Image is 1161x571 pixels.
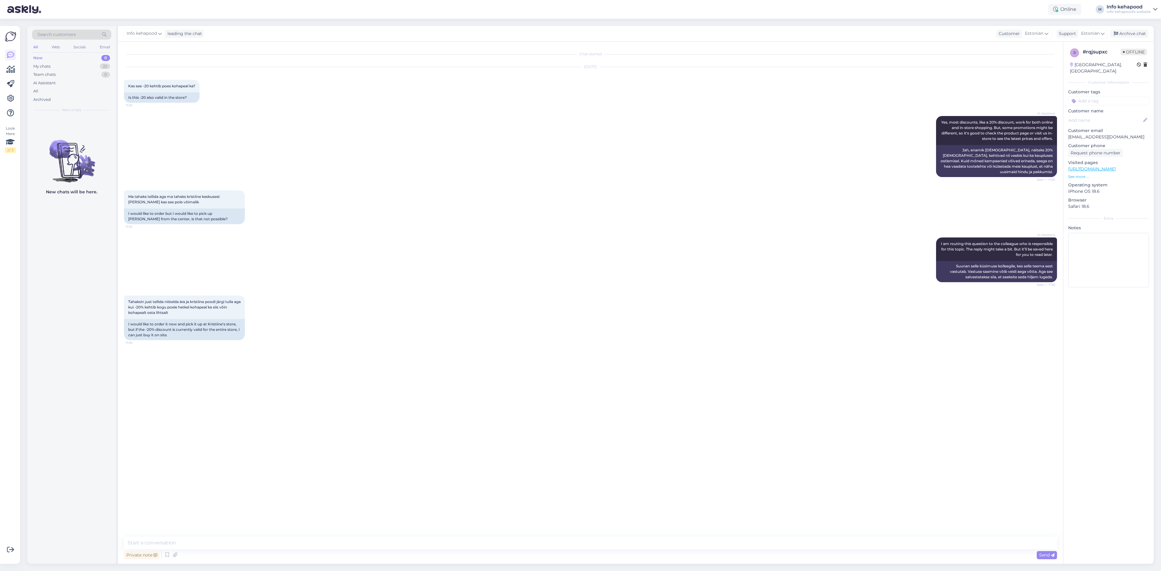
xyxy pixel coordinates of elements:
div: [GEOGRAPHIC_DATA], [GEOGRAPHIC_DATA] [1070,62,1137,74]
div: I would like to order it now and pick it up at Kristiine's store, but if the -20% discount is cur... [124,319,245,340]
span: Info kehapood [127,30,157,37]
div: Extra [1068,216,1149,221]
div: All [33,88,38,94]
p: Customer name [1068,108,1149,114]
div: I would like to order but I would like to pick up [PERSON_NAME] from the center, is that not poss... [124,208,245,224]
div: [DATE] [124,64,1057,69]
span: 11:55 [126,224,148,229]
div: leading the chat [165,31,202,37]
p: See more ... [1068,174,1149,179]
p: Browser [1068,197,1149,203]
div: Is this -20 also valid in the store? [124,92,200,103]
div: IK [1096,5,1104,14]
a: Info kehapoodInfo kehapood's website [1107,5,1157,14]
div: Private note [124,551,160,559]
span: r [1073,50,1076,55]
span: AI Assistant [1033,233,1055,237]
div: Customer information [1068,80,1149,85]
div: Chat started [124,51,1057,57]
div: Team chats [33,72,56,78]
div: Customer [996,31,1020,37]
span: Yes, most discounts, like a 20% discount, work for both online and in-store shopping. But, some p... [941,120,1054,141]
p: Operating system [1068,182,1149,188]
div: AI Assistant [33,80,56,86]
div: 0 [101,55,110,61]
div: Suunan selle küsimuse kolleegile, kes selle teema eest vastutab. Vastuse saamine võib veidi aega ... [936,261,1057,282]
p: New chats will be here. [46,189,97,195]
span: Send [1039,552,1055,558]
input: Add name [1068,117,1142,124]
div: 0 [101,72,110,78]
p: Notes [1068,225,1149,231]
p: Customer phone [1068,143,1149,149]
span: AI Assistant [1033,111,1055,116]
div: Info kehapood [1107,5,1151,9]
span: Seen ✓ 11:56 [1033,282,1055,287]
span: 11:56 [126,340,148,345]
p: Visited pages [1068,160,1149,166]
span: Offline [1120,49,1147,55]
span: Search customers [37,31,76,38]
img: Askly Logo [5,31,16,42]
div: Online [1048,4,1081,15]
span: Ma tahaks tellida aga ma tahaks kristiine keskusest [PERSON_NAME] kas see pole võimalik [128,194,221,204]
div: Web [50,43,61,51]
div: Look Here [5,126,16,153]
span: Kas see -20 kehtib poes kohapeal ka? [128,84,195,88]
div: All [32,43,39,51]
div: Info kehapood's website [1107,9,1151,14]
div: 2 / 3 [5,147,16,153]
span: Estonian [1025,30,1043,37]
p: Safari 18.6 [1068,203,1149,210]
div: My chats [33,63,50,69]
p: [EMAIL_ADDRESS][DOMAIN_NAME] [1068,134,1149,140]
input: Add a tag [1068,96,1149,105]
span: I am routing this question to the colleague who is responsible for this topic. The reply might ta... [941,241,1054,257]
span: Estonian [1081,30,1100,37]
div: Jah, enamik [DEMOGRAPHIC_DATA], näiteks 20% [DEMOGRAPHIC_DATA], kehtivad nii veebis kui ka kauplu... [936,145,1057,177]
span: 11:55 [126,103,148,108]
p: iPhone OS 18.6 [1068,188,1149,195]
p: Customer tags [1068,89,1149,95]
div: Socials [72,43,87,51]
div: Archived [33,97,51,103]
div: Email [99,43,111,51]
p: Customer email [1068,127,1149,134]
img: No chats [27,129,116,183]
div: # rqjsupxc [1083,48,1120,56]
span: Seen ✓ 11:55 [1033,177,1055,182]
span: Tahaksin just tellida niiöelda ära ja kristiine poodi järgi tulla aga kui -20% kehtib kogu poele ... [128,299,242,315]
a: [URL][DOMAIN_NAME] [1068,166,1116,172]
div: Support [1056,31,1076,37]
span: New chats [62,107,81,113]
div: New [33,55,43,61]
div: 22 [100,63,110,69]
div: Request phone number [1068,149,1123,157]
div: Archive chat [1110,30,1148,38]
